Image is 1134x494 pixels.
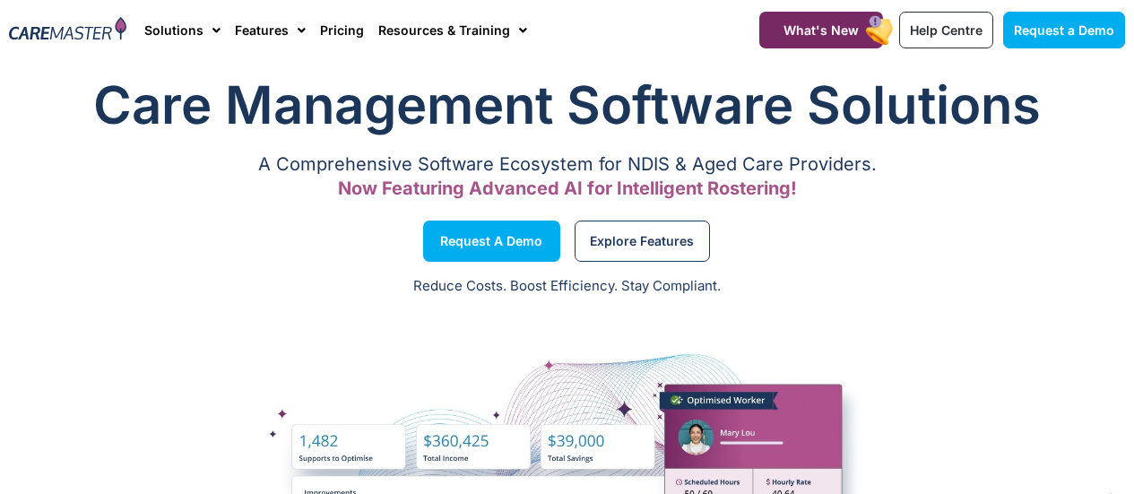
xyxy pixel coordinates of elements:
[338,178,797,199] span: Now Featuring Advanced AI for Intelligent Rostering!
[910,22,983,38] span: Help Centre
[783,22,859,38] span: What's New
[423,221,560,262] a: Request a Demo
[1014,22,1114,38] span: Request a Demo
[9,159,1125,170] p: A Comprehensive Software Ecosystem for NDIS & Aged Care Providers.
[759,12,883,48] a: What's New
[899,12,993,48] a: Help Centre
[440,237,542,246] span: Request a Demo
[575,221,710,262] a: Explore Features
[1003,12,1125,48] a: Request a Demo
[9,17,126,43] img: CareMaster Logo
[9,69,1125,141] h1: Care Management Software Solutions
[11,276,1123,297] p: Reduce Costs. Boost Efficiency. Stay Compliant.
[590,237,694,246] span: Explore Features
